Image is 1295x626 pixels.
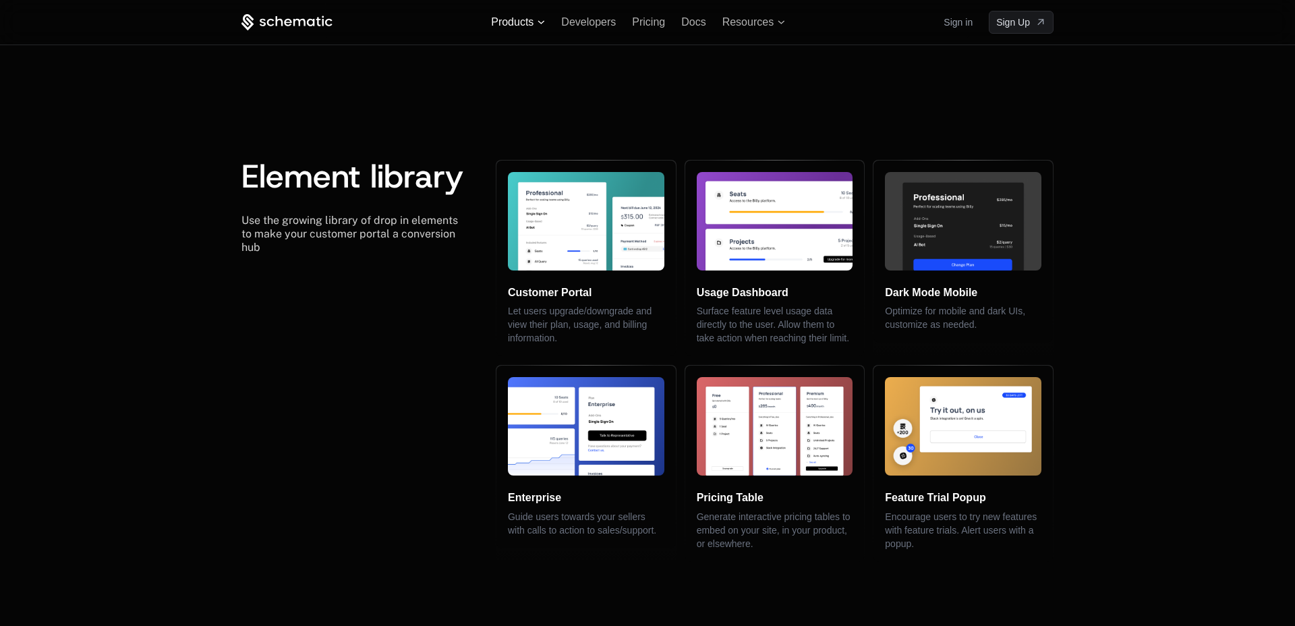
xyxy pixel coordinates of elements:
[508,304,664,345] p: Let users upgrade/downgrade and view their plan, usage, and billing information.
[996,16,1030,29] span: Sign Up
[241,214,463,254] div: Use the growing library of drop in elements to make your customer portal a conversion hub
[508,172,664,271] img: Card Image
[491,16,534,28] span: Products
[697,172,853,271] img: Card Image
[697,510,853,550] p: Generate interactive pricing tables to embed on your site, in your product, or elsewhere.
[508,287,592,298] span: Customer Portal
[944,11,973,33] a: Sign in
[722,16,774,28] span: Resources
[508,510,664,537] p: Guide users towards your sellers with calls to action to sales/support.
[989,11,1054,34] a: [object Object]
[697,492,764,503] span: Pricing Table
[885,377,1041,476] img: Card Image
[697,304,853,345] p: Surface feature level usage data directly to the user. Allow them to take action when reaching th...
[561,16,616,28] a: Developers
[697,287,788,298] span: Usage Dashboard
[885,492,985,503] span: Feature Trial Popup
[241,154,463,198] span: Element library
[697,377,853,476] img: Card Image
[681,16,706,28] a: Docs
[632,16,665,28] a: Pricing
[508,492,561,503] span: Enterprise
[885,287,977,298] span: Dark Mode Mobile
[885,304,1041,331] p: Optimize for mobile and dark UIs, customize as needed.
[885,172,1041,271] img: Card Image
[508,377,664,476] img: Card Image
[885,510,1041,550] p: Encourage users to try new features with feature trials. Alert users with a popup.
